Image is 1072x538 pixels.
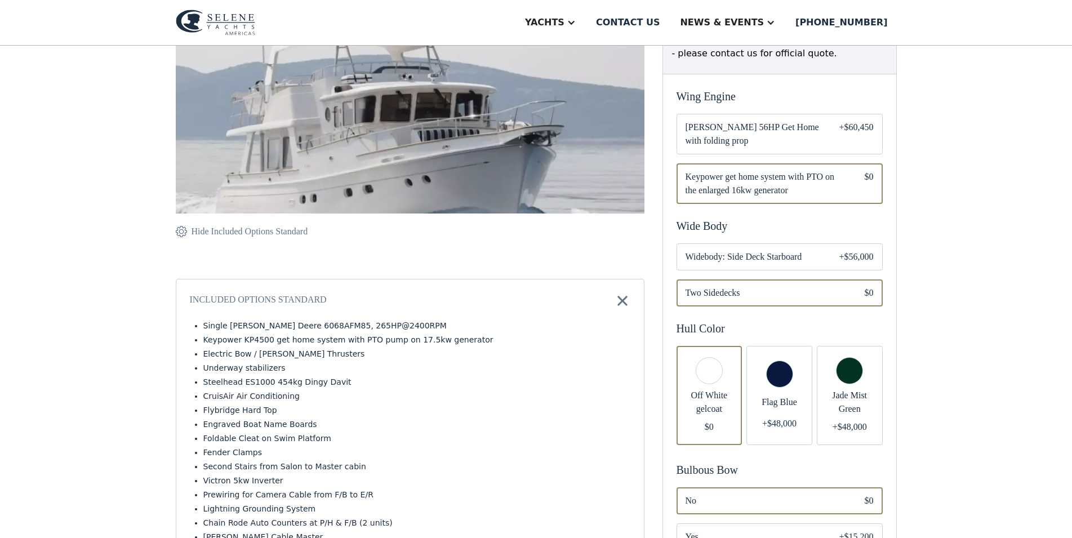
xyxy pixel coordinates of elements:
li: CruisAir Air Conditioning [203,390,630,402]
div: +$56,000 [839,250,873,264]
div: +$60,450 [839,121,873,148]
div: $0 [705,420,714,434]
span: Keypower get home system with PTO on the enlarged 16kw generator [686,170,847,197]
li: Single [PERSON_NAME] Deere 6068AFM85, 265HP@2400RPM [203,320,630,332]
div: Hide Included Options Standard [192,225,308,238]
li: Lightning Grounding System [203,503,630,515]
li: Victron 5kw Inverter [203,475,630,487]
li: Keypower KP4500 get home system with PTO pump on 17.5kw generator [203,334,630,346]
div: +$48,000 [833,420,867,434]
span: Two Sidedecks [686,286,847,300]
div: $0 [865,286,874,300]
li: Electric Bow / [PERSON_NAME] Thrusters [203,348,630,360]
li: Chain Rode Auto Counters at P/H & F/B (2 units) [203,517,630,529]
li: Prewiring for Camera Cable from F/B to E/R [203,489,630,501]
div: +$48,000 [762,417,797,430]
div: $0 [865,170,874,197]
span: Jade Mist Green [826,389,874,416]
span: [PERSON_NAME] 56HP Get Home with folding prop [686,121,821,148]
img: logo [176,10,255,35]
li: Steelhead ES1000 454kg Dingy Davit [203,376,630,388]
div: $0 [865,494,874,508]
li: Flybridge Hard Top [203,404,630,416]
div: Wide Body [677,217,883,234]
div: Yachts [525,16,564,29]
div: Bulbous Bow [677,461,883,478]
div: [PHONE_NUMBER] [795,16,887,29]
a: Hide Included Options Standard [176,225,308,238]
span: Widebody: Side Deck Starboard [686,250,821,264]
li: Foldable Cleat on Swim Platform [203,433,630,444]
div: Hull Color [677,320,883,337]
div: Wing Engine [677,88,883,105]
div: Contact us [596,16,660,29]
div: News & EVENTS [680,16,764,29]
span: Flag Blue [755,395,803,409]
li: Fender Clamps [203,447,630,459]
span: Off White gelcoat [686,389,733,416]
img: icon [615,293,630,309]
div: Prices in USD, and subject to change - please contact us for official quote. [672,33,887,60]
div: Included Options Standard [190,293,327,309]
span: No [686,494,847,508]
img: icon [176,225,187,238]
li: Engraved Boat Name Boards [203,419,630,430]
li: Underway stabilizers [203,362,630,374]
li: Second Stairs from Salon to Master cabin [203,461,630,473]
